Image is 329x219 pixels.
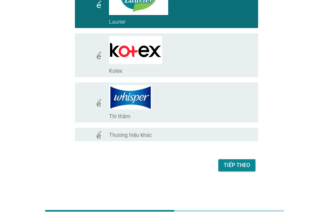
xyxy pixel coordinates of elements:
font: Tiếp theo [224,162,250,168]
font: Thì thầm [109,113,130,120]
font: Kotex [109,68,122,74]
font: Laurier [109,19,125,25]
button: Tiếp theo [218,159,255,171]
font: kiểm tra [80,131,135,139]
font: kiểm tra [80,98,135,106]
img: 13821b8a-901a-48ed-b908-52bc95a1d20d-image2.png [109,36,162,64]
font: Thương hiệu khác [109,132,152,138]
font: kiểm tra [80,51,135,59]
img: 69b6e854-46b0-4652-b750-0d59af1bc250-image4.jpeg [109,85,152,109]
